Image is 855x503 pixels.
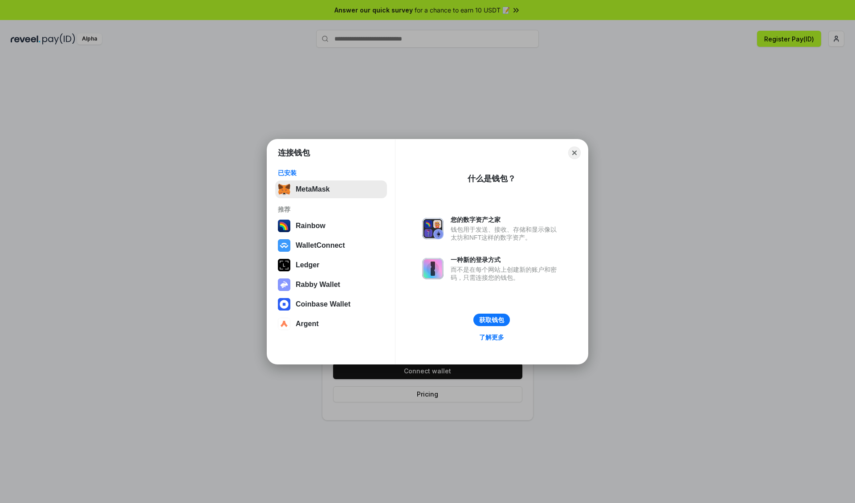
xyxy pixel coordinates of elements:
[278,298,290,311] img: svg+xml,%3Csvg%20width%3D%2228%22%20height%3D%2228%22%20viewBox%3D%220%200%2028%2028%22%20fill%3D...
[275,217,387,235] button: Rainbow
[468,173,516,184] div: 什么是钱包？
[296,300,350,308] div: Coinbase Wallet
[296,320,319,328] div: Argent
[278,239,290,252] img: svg+xml,%3Csvg%20width%3D%2228%22%20height%3D%2228%22%20viewBox%3D%220%200%2028%2028%22%20fill%3D...
[296,185,330,193] div: MetaMask
[296,241,345,249] div: WalletConnect
[296,281,340,289] div: Rabby Wallet
[275,180,387,198] button: MetaMask
[568,147,581,159] button: Close
[451,216,561,224] div: 您的数字资产之家
[451,256,561,264] div: 一种新的登录方式
[451,266,561,282] div: 而不是在每个网站上创建新的账户和密码，只需连接您的钱包。
[275,315,387,333] button: Argent
[278,205,384,213] div: 推荐
[422,218,444,239] img: svg+xml,%3Csvg%20xmlns%3D%22http%3A%2F%2Fwww.w3.org%2F2000%2Fsvg%22%20fill%3D%22none%22%20viewBox...
[422,258,444,279] img: svg+xml,%3Csvg%20xmlns%3D%22http%3A%2F%2Fwww.w3.org%2F2000%2Fsvg%22%20fill%3D%22none%22%20viewBox...
[278,259,290,271] img: svg+xml,%3Csvg%20xmlns%3D%22http%3A%2F%2Fwww.w3.org%2F2000%2Fsvg%22%20width%3D%2228%22%20height%3...
[296,222,326,230] div: Rainbow
[275,295,387,313] button: Coinbase Wallet
[275,256,387,274] button: Ledger
[278,220,290,232] img: svg+xml,%3Csvg%20width%3D%22120%22%20height%3D%22120%22%20viewBox%3D%220%200%20120%20120%22%20fil...
[479,316,504,324] div: 获取钱包
[296,261,319,269] div: Ledger
[474,331,509,343] a: 了解更多
[275,276,387,294] button: Rabby Wallet
[275,237,387,254] button: WalletConnect
[473,314,510,326] button: 获取钱包
[479,333,504,341] div: 了解更多
[278,169,384,177] div: 已安装
[278,278,290,291] img: svg+xml,%3Csvg%20xmlns%3D%22http%3A%2F%2Fwww.w3.org%2F2000%2Fsvg%22%20fill%3D%22none%22%20viewBox...
[278,318,290,330] img: svg+xml,%3Csvg%20width%3D%2228%22%20height%3D%2228%22%20viewBox%3D%220%200%2028%2028%22%20fill%3D...
[278,183,290,196] img: svg+xml,%3Csvg%20fill%3D%22none%22%20height%3D%2233%22%20viewBox%3D%220%200%2035%2033%22%20width%...
[451,225,561,241] div: 钱包用于发送、接收、存储和显示像以太坊和NFT这样的数字资产。
[278,147,310,158] h1: 连接钱包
